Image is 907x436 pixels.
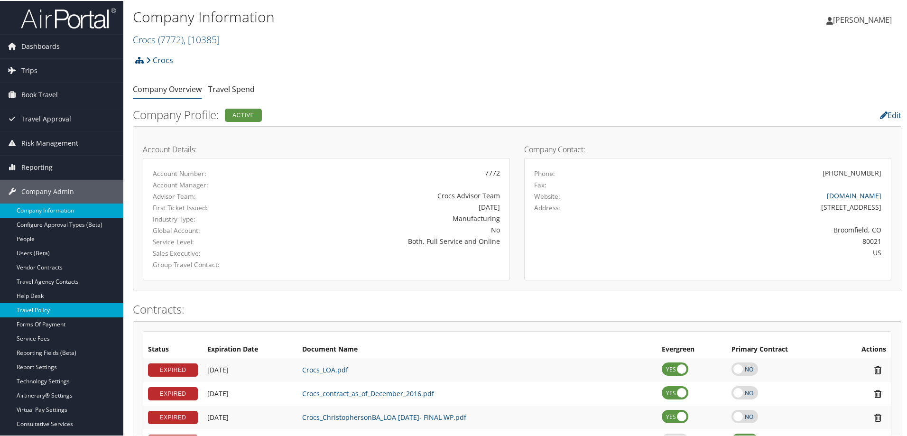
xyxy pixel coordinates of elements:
[143,340,203,357] th: Status
[534,191,560,200] label: Website:
[727,340,835,357] th: Primary Contract
[207,388,229,397] span: [DATE]
[273,235,500,245] div: Both, Full Service and Online
[158,32,184,45] span: ( 7772 )
[625,235,882,245] div: 80021
[625,247,882,257] div: US
[870,388,886,398] i: Remove Contract
[153,168,259,177] label: Account Number:
[153,236,259,246] label: Service Level:
[153,202,259,212] label: First Ticket Issued:
[870,364,886,374] i: Remove Contract
[148,362,198,376] div: EXPIRED
[203,340,297,357] th: Expiration Date
[208,83,255,93] a: Travel Spend
[870,412,886,422] i: Remove Contract
[207,364,229,373] span: [DATE]
[823,167,881,177] div: [PHONE_NUMBER]
[21,106,71,130] span: Travel Approval
[833,14,892,24] span: [PERSON_NAME]
[133,83,202,93] a: Company Overview
[657,340,726,357] th: Evergreen
[225,108,262,121] div: Active
[207,412,229,421] span: [DATE]
[133,106,640,122] h2: Company Profile:
[21,58,37,82] span: Trips
[153,179,259,189] label: Account Manager:
[207,365,293,373] div: Add/Edit Date
[21,155,53,178] span: Reporting
[143,145,510,152] h4: Account Details:
[880,109,901,120] a: Edit
[297,340,657,357] th: Document Name
[148,386,198,399] div: EXPIRED
[153,248,259,257] label: Sales Executive:
[146,50,173,69] a: Crocs
[302,412,466,421] a: Crocs_ChristophersonBA_LOA [DATE]- FINAL WP.pdf
[273,213,500,223] div: Manufacturing
[153,259,259,269] label: Group Travel Contact:
[534,179,546,189] label: Fax:
[153,191,259,200] label: Advisor Team:
[21,130,78,154] span: Risk Management
[21,82,58,106] span: Book Travel
[21,179,74,203] span: Company Admin
[625,201,882,211] div: [STREET_ADDRESS]
[534,168,555,177] label: Phone:
[826,5,901,33] a: [PERSON_NAME]
[827,190,881,199] a: [DOMAIN_NAME]
[273,167,500,177] div: 7772
[21,6,116,28] img: airportal-logo.png
[133,32,220,45] a: Crocs
[133,6,645,26] h1: Company Information
[273,201,500,211] div: [DATE]
[534,202,560,212] label: Address:
[184,32,220,45] span: , [ 10385 ]
[625,224,882,234] div: Broomfield, CO
[207,412,293,421] div: Add/Edit Date
[302,364,348,373] a: Crocs_LOA.pdf
[21,34,60,57] span: Dashboards
[302,388,434,397] a: Crocs_contract_as_of_December_2016.pdf
[153,225,259,234] label: Global Account:
[273,224,500,234] div: No
[207,389,293,397] div: Add/Edit Date
[273,190,500,200] div: Crocs Advisor Team
[133,300,901,316] h2: Contracts:
[148,410,198,423] div: EXPIRED
[524,145,891,152] h4: Company Contact:
[153,213,259,223] label: Industry Type:
[835,340,891,357] th: Actions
